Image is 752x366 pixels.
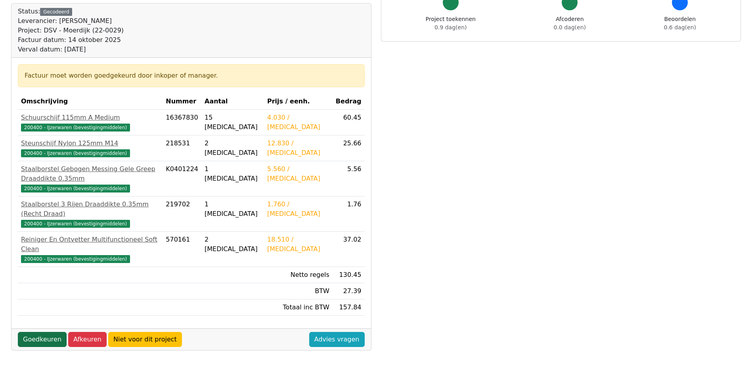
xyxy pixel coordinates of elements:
div: 5.560 / [MEDICAL_DATA] [267,164,329,183]
div: Project: DSV - Moerdijk (22-0029) [18,26,124,35]
a: Afkeuren [68,332,107,347]
span: 0.0 dag(en) [554,24,586,30]
div: 1.760 / [MEDICAL_DATA] [267,200,329,219]
a: Advies vragen [309,332,365,347]
div: 4.030 / [MEDICAL_DATA] [267,113,329,132]
td: 218531 [163,135,201,161]
th: Aantal [201,93,264,110]
div: Reiniger En Ontvetter Multifunctioneel Soft Clean [21,235,159,254]
td: 1.76 [333,196,365,232]
a: Schuurschijf 115mm A Medium200400 - IJzerwaren (bevestigingmiddelen) [21,113,159,132]
div: 1 [MEDICAL_DATA] [205,200,261,219]
div: Project toekennen [426,15,476,32]
span: 0.6 dag(en) [664,24,696,30]
td: 27.39 [333,283,365,299]
a: Staalborstel 3 Rijen Draaddikte 0.35mm (Recht Draad)200400 - IJzerwaren (bevestigingmiddelen) [21,200,159,228]
div: 18.510 / [MEDICAL_DATA] [267,235,329,254]
td: 157.84 [333,299,365,316]
td: 16367830 [163,110,201,135]
a: Niet voor dit project [108,332,182,347]
span: 200400 - IJzerwaren (bevestigingmiddelen) [21,149,130,157]
div: 15 [MEDICAL_DATA] [205,113,261,132]
td: 219702 [163,196,201,232]
th: Omschrijving [18,93,163,110]
div: Steunschijf Nylon 125mm M14 [21,139,159,148]
div: Staalborstel Gebogen Messing Gele Greep Draaddikte 0.35mm [21,164,159,183]
div: 2 [MEDICAL_DATA] [205,139,261,158]
span: 0.9 dag(en) [434,24,467,30]
span: 200400 - IJzerwaren (bevestigingmiddelen) [21,220,130,228]
a: Staalborstel Gebogen Messing Gele Greep Draaddikte 0.35mm200400 - IJzerwaren (bevestigingmiddelen) [21,164,159,193]
div: Factuur datum: 14 oktober 2025 [18,35,124,45]
div: Beoordelen [664,15,696,32]
th: Bedrag [333,93,365,110]
a: Steunschijf Nylon 125mm M14200400 - IJzerwaren (bevestigingmiddelen) [21,139,159,158]
a: Goedkeuren [18,332,67,347]
div: Schuurschijf 115mm A Medium [21,113,159,122]
div: Factuur moet worden goedgekeurd door inkoper of manager. [25,71,358,80]
a: Reiniger En Ontvetter Multifunctioneel Soft Clean200400 - IJzerwaren (bevestigingmiddelen) [21,235,159,263]
span: 200400 - IJzerwaren (bevestigingmiddelen) [21,185,130,193]
span: 200400 - IJzerwaren (bevestigingmiddelen) [21,124,130,132]
span: 200400 - IJzerwaren (bevestigingmiddelen) [21,255,130,263]
td: 130.45 [333,267,365,283]
div: Status: [18,7,124,54]
td: K0401224 [163,161,201,196]
td: 25.66 [333,135,365,161]
td: Totaal inc BTW [264,299,333,316]
div: Gecodeerd [40,8,72,16]
td: 570161 [163,232,201,267]
td: 60.45 [333,110,365,135]
td: 37.02 [333,232,365,267]
div: 2 [MEDICAL_DATA] [205,235,261,254]
div: Leverancier: [PERSON_NAME] [18,16,124,26]
div: Staalborstel 3 Rijen Draaddikte 0.35mm (Recht Draad) [21,200,159,219]
div: 1 [MEDICAL_DATA] [205,164,261,183]
td: BTW [264,283,333,299]
td: Netto regels [264,267,333,283]
td: 5.56 [333,161,365,196]
div: Verval datum: [DATE] [18,45,124,54]
div: 12.830 / [MEDICAL_DATA] [267,139,329,158]
div: Afcoderen [554,15,586,32]
th: Nummer [163,93,201,110]
th: Prijs / eenh. [264,93,333,110]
